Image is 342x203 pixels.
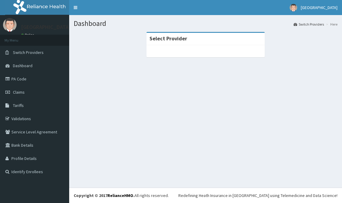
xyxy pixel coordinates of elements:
[325,22,337,27] li: Here
[21,33,35,37] a: Online
[107,193,133,198] a: RelianceHMO
[13,50,44,55] span: Switch Providers
[149,35,187,42] strong: Select Provider
[294,22,324,27] a: Switch Providers
[13,103,24,108] span: Tariffs
[74,193,134,198] strong: Copyright © 2017 .
[69,188,342,203] footer: All rights reserved.
[3,18,17,32] img: User Image
[290,4,297,11] img: User Image
[13,63,32,68] span: Dashboard
[301,5,337,10] span: [GEOGRAPHIC_DATA]
[13,89,25,95] span: Claims
[21,24,71,30] p: [GEOGRAPHIC_DATA]
[178,192,337,198] div: Redefining Heath Insurance in [GEOGRAPHIC_DATA] using Telemedicine and Data Science!
[74,20,337,27] h1: Dashboard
